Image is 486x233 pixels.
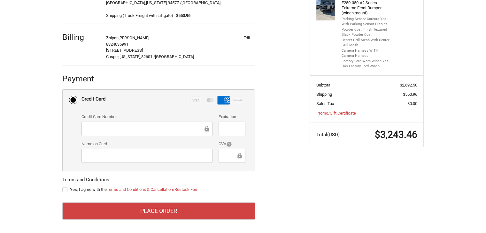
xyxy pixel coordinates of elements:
[342,38,390,48] li: Center Grill Mesh With Center Grill Mesh
[342,59,390,69] li: Factory Ford Warn Winch Yes - Has Factory Ford Winch
[316,111,356,116] a: Promo/Gift Certificate
[141,54,155,59] span: 82601 /
[219,114,245,120] label: Expiration
[106,12,173,19] span: Shipping (Truck Freight with Liftgate)
[342,48,390,59] li: Camera Harness WITH Camera Harness
[403,92,417,97] span: $550.96
[106,42,128,47] span: 8324035991
[119,35,149,40] span: [PERSON_NAME]
[106,54,120,59] span: Casper,
[81,141,212,147] label: Name on Card
[223,152,236,159] iframe: To enrich screen reader interactions, please activate Accessibility in Grammarly extension settings
[62,74,100,84] h2: Payment
[342,17,390,27] li: Parking Sensor Cutouts Yes-With Parking Sensor Cutouts
[181,0,220,5] span: [GEOGRAPHIC_DATA]
[155,54,194,59] span: [GEOGRAPHIC_DATA]
[342,27,390,38] li: Powder Coat Finish Textured Black Powder Coat
[316,101,334,106] span: Sales Tax
[70,187,197,192] span: Yes, I agree with the
[173,12,191,19] span: $550.96
[107,187,197,192] a: Terms and Conditions & Cancellation/Restock Fee
[62,176,109,186] legend: Terms and Conditions
[81,94,105,104] div: Credit Card
[316,92,332,97] span: Shipping
[106,35,119,40] span: Zhipan
[106,48,143,53] span: [STREET_ADDRESS]
[223,125,241,132] iframe: To enrich screen reader interactions, please activate Accessibility in Grammarly extension settings
[62,32,100,42] h2: Billing
[316,132,340,138] span: Total (USD)
[375,129,417,140] span: $3,243.46
[86,152,208,159] iframe: To enrich screen reader interactions, please activate Accessibility in Grammarly extension settings
[81,114,212,120] label: Credit Card Number
[168,0,181,5] span: 94577 /
[120,54,141,59] span: [US_STATE],
[219,141,245,147] label: CVV
[146,0,168,5] span: [US_STATE],
[106,0,146,5] span: [GEOGRAPHIC_DATA],
[400,83,417,87] span: $2,692.50
[238,33,255,42] button: Edit
[316,83,331,87] span: Subtotal
[62,202,255,220] button: Place Order
[407,101,417,106] span: $0.00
